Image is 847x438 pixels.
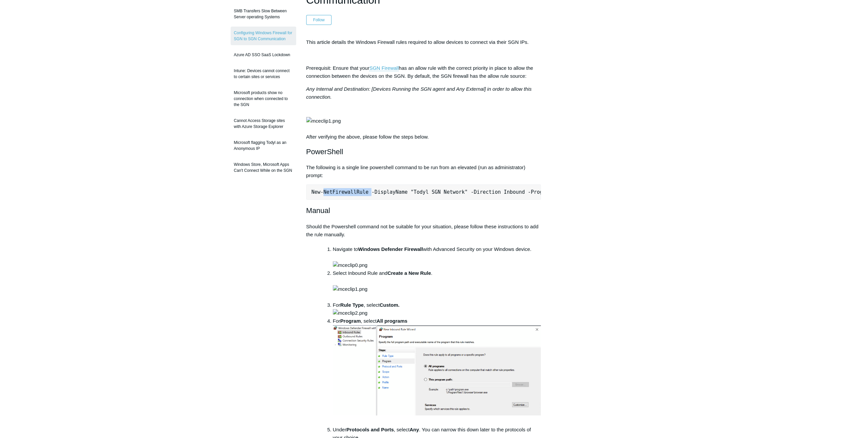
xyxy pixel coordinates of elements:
strong: Program [340,318,361,324]
li: Navigate to with Advanced Security on your Windows device. [333,245,541,269]
p: Prerequisit: Ensure that your has an allow rule with the correct priority in place to allow the c... [306,64,541,80]
em: Any Internal and Destination: [Devices Running the SGN agent and Any External] in order to allow ... [306,86,531,100]
p: This article details the Windows Firewall rules required to allow devices to connect via their SG... [306,38,541,46]
h2: Manual [306,205,541,216]
a: Configuring Windows Firewall for SGN to SGN Communication [231,27,296,45]
strong: Custom. [379,302,399,308]
p: After verifying the above, please follow the steps below. [306,85,541,141]
a: Microsoft products show no connection when connected to the SGN [231,86,296,111]
strong: Rule Type [340,302,364,308]
a: SMB Transfers Slow Between Server operating Systems [231,5,296,23]
li: For , select [333,317,541,426]
a: Microsoft flagging Todyl as an Anonymous IP [231,136,296,155]
img: mceclip0.png [333,261,367,269]
a: Cannot Access Storage sites with Azure Storage Explorer [231,114,296,133]
strong: All programs [376,318,407,324]
strong: Windows Defender Firewall [358,246,423,252]
a: Windows Store, Microsoft Apps Can't Connect While on the SGN [231,158,296,177]
img: mceclip1.png [306,117,341,125]
p: Should the Powershell command not be suitable for your situation, please follow these instruction... [306,223,541,239]
strong: Any [410,427,419,432]
li: For , select [333,301,541,317]
a: Intune: Devices cannot connect to certain sites or services [231,64,296,83]
img: mceclip1.png [333,285,367,293]
strong: Protocols and Ports [346,427,394,432]
pre: New-NetFirewallRule -DisplayName "Todyl SGN Network" -Direction Inbound -Program Any -LocalAddres... [306,184,541,200]
a: SGN Firewall [369,65,399,71]
p: The following is a single line powershell command to be run from an elevated (run as administrato... [306,164,541,179]
li: Select Inbound Rule and . [333,269,541,301]
strong: Create a New Rule [387,270,431,276]
img: mceclip2.png [333,309,367,317]
a: Azure AD SSO SaaS Lockdown [231,49,296,61]
button: Follow Article [306,15,332,25]
h2: PowerShell [306,146,541,158]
